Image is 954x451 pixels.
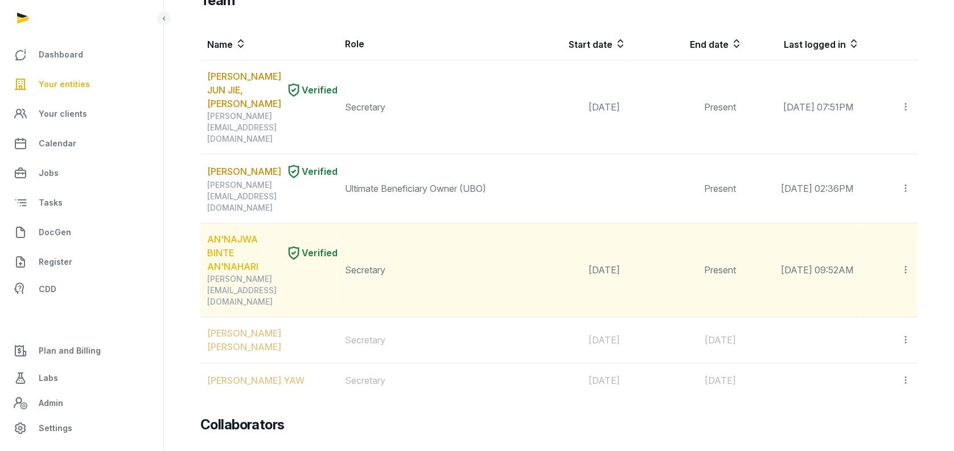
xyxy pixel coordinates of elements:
a: Plan and Billing [9,337,154,364]
td: [DATE] [511,363,627,398]
td: [DATE] [511,60,627,154]
span: [DATE] [705,334,736,346]
a: Dashboard [9,41,154,68]
span: Present [704,183,736,194]
th: Start date [511,28,627,60]
span: Verified [302,246,338,260]
a: [PERSON_NAME] [207,165,281,178]
th: Name [200,28,338,60]
span: [DATE] 09:52AM [781,264,853,276]
td: Secretary [338,60,511,154]
span: Plan and Billing [39,344,101,358]
span: Calendar [39,137,76,150]
div: [PERSON_NAME][EMAIL_ADDRESS][DOMAIN_NAME] [207,179,338,214]
span: Labs [39,371,58,385]
span: Admin [39,396,63,410]
span: Dashboard [39,48,83,61]
div: [PERSON_NAME][EMAIL_ADDRESS][DOMAIN_NAME] [207,110,338,145]
a: Settings [9,415,154,442]
td: [DATE] [511,223,627,317]
a: Labs [9,364,154,392]
a: [PERSON_NAME] JUN JIE, [PERSON_NAME] [207,69,281,110]
span: [DATE] [705,375,736,386]
a: Register [9,248,154,276]
span: DocGen [39,225,71,239]
span: CDD [39,282,56,296]
th: End date [627,28,743,60]
span: [DATE] 02:36PM [781,183,853,194]
span: Verified [302,83,338,97]
a: [PERSON_NAME] [PERSON_NAME] [207,326,338,354]
a: [PERSON_NAME] YAW [207,374,305,387]
a: Admin [9,392,154,415]
span: Tasks [39,196,63,210]
span: Verified [302,165,338,178]
td: Secretary [338,223,511,317]
td: [DATE] [511,317,627,363]
span: [DATE] 07:51PM [783,101,853,113]
span: Settings [39,421,72,435]
a: Calendar [9,130,154,157]
td: Ultimate Beneficiary Owner (UBO) [338,154,511,223]
a: Jobs [9,159,154,187]
span: Register [39,255,72,269]
a: Your clients [9,100,154,128]
span: Present [704,264,736,276]
span: Present [704,101,736,113]
span: Your clients [39,107,87,121]
a: AN'NAJWA BINTE AN'NAHARI [207,232,281,273]
span: Your entities [39,77,90,91]
a: Tasks [9,189,154,216]
td: Secretary [338,363,511,398]
div: [PERSON_NAME][EMAIL_ADDRESS][DOMAIN_NAME] [207,273,338,307]
h3: Collaborators [200,416,284,434]
th: Role [338,28,511,60]
span: Jobs [39,166,59,180]
a: DocGen [9,219,154,246]
a: Your entities [9,71,154,98]
td: Secretary [338,317,511,363]
th: Last logged in [743,28,860,60]
a: CDD [9,278,154,301]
